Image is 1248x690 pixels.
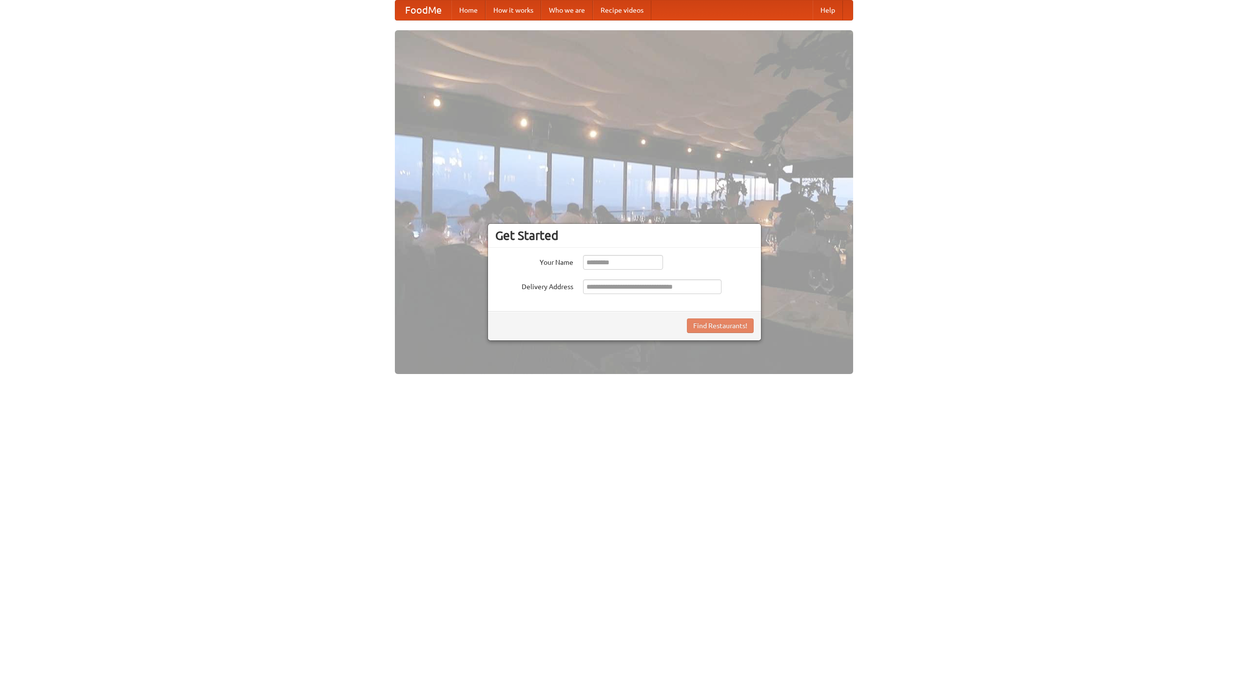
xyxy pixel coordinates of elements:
a: FoodMe [395,0,451,20]
a: Who we are [541,0,593,20]
a: Recipe videos [593,0,651,20]
a: Home [451,0,486,20]
label: Delivery Address [495,279,573,292]
a: How it works [486,0,541,20]
label: Your Name [495,255,573,267]
h3: Get Started [495,228,754,243]
button: Find Restaurants! [687,318,754,333]
a: Help [813,0,843,20]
